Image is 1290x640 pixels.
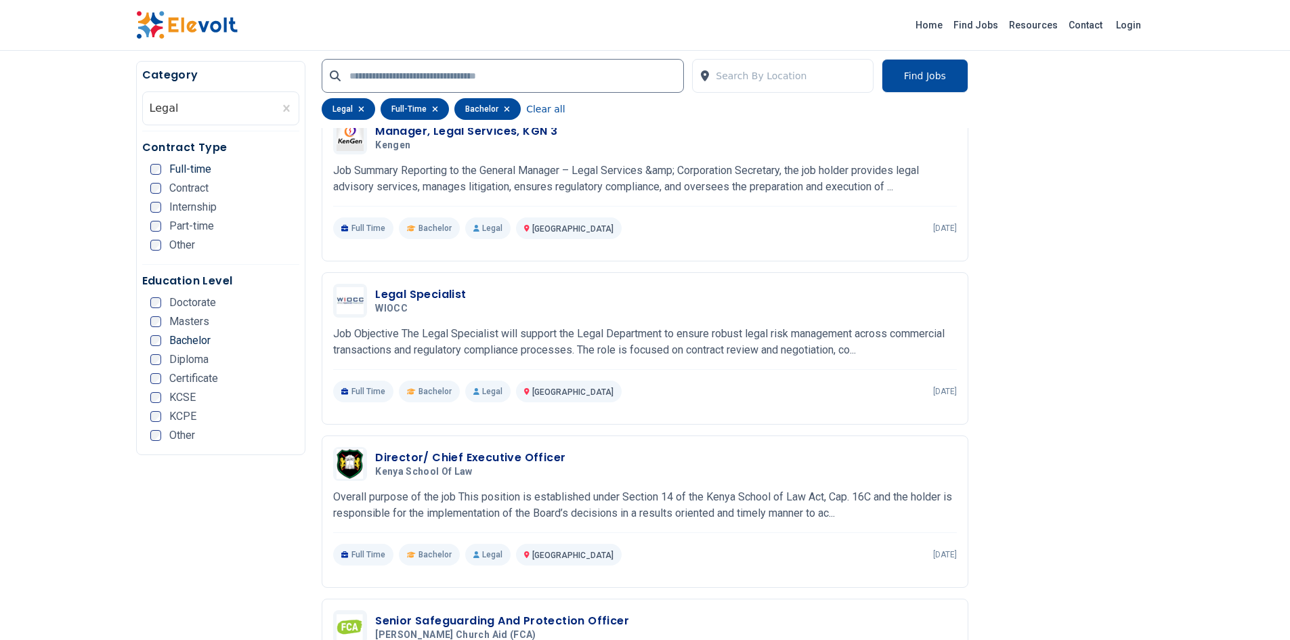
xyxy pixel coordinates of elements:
span: Contract [169,183,209,194]
p: Full Time [333,217,393,239]
img: Elevolt [136,11,238,39]
input: Contract [150,183,161,194]
button: Find Jobs [882,59,968,93]
h3: Senior Safeguarding And Protection Officer [375,613,629,629]
span: Diploma [169,354,209,365]
span: Kengen [375,140,410,152]
input: Diploma [150,354,161,365]
span: Bachelor [418,386,452,397]
input: Other [150,240,161,251]
input: Full-time [150,164,161,175]
img: Kengen [337,124,364,151]
span: [GEOGRAPHIC_DATA] [532,551,614,560]
p: Full Time [333,381,393,402]
span: Other [169,430,195,441]
p: Legal [465,381,511,402]
img: Finn Church Aid (FCA) [337,614,364,640]
input: KCPE [150,411,161,422]
span: Kenya School of Law [375,466,473,478]
p: Job Summary Reporting to the General Manager – Legal Services &amp; Corporation Secretary, the jo... [333,163,957,195]
input: Part-time [150,221,161,232]
iframe: Chat Widget [1222,575,1290,640]
p: Job Objective The Legal Specialist will support the Legal Department to ensure robust legal risk ... [333,326,957,358]
p: Legal [465,544,511,566]
span: [GEOGRAPHIC_DATA] [532,387,614,397]
span: Full-time [169,164,211,175]
div: full-time [381,98,449,120]
p: [DATE] [933,549,957,560]
span: KCPE [169,411,196,422]
h3: Manager, Legal Services, KGN 3 [375,123,557,140]
h3: Director/ Chief Executive Officer [375,450,565,466]
a: Find Jobs [948,14,1004,36]
span: Bachelor [169,335,211,346]
p: [DATE] [933,386,957,397]
span: Other [169,240,195,251]
p: Legal [465,217,511,239]
input: Certificate [150,373,161,384]
img: Kenya School of Law [337,449,364,478]
a: Kenya School of LawDirector/ Chief Executive OfficerKenya School of LawOverall purpose of the job... [333,447,957,566]
span: KCSE [169,392,196,403]
input: Other [150,430,161,441]
input: Masters [150,316,161,327]
input: Doctorate [150,297,161,308]
div: legal [322,98,375,120]
span: Doctorate [169,297,216,308]
h5: Contract Type [142,140,300,156]
button: Clear all [526,98,565,120]
span: WIOCC [375,303,408,315]
a: Home [910,14,948,36]
div: bachelor [454,98,521,120]
p: Overall purpose of the job This position is established under Section 14 of the Kenya School of L... [333,489,957,521]
p: [DATE] [933,223,957,234]
span: Bachelor [418,549,452,560]
h5: Category [142,67,300,83]
a: KengenManager, Legal Services, KGN 3KengenJob Summary Reporting to the General Manager – Legal Se... [333,121,957,239]
input: Bachelor [150,335,161,346]
span: Internship [169,202,217,213]
p: Full Time [333,544,393,566]
span: [GEOGRAPHIC_DATA] [532,224,614,234]
input: KCSE [150,392,161,403]
input: Internship [150,202,161,213]
span: Masters [169,316,209,327]
span: Bachelor [418,223,452,234]
span: Part-time [169,221,214,232]
span: Certificate [169,373,218,384]
img: WIOCC [337,287,364,314]
h5: Education Level [142,273,300,289]
h3: Legal Specialist [375,286,466,303]
a: WIOCCLegal SpecialistWIOCCJob Objective The Legal Specialist will support the Legal Department to... [333,284,957,402]
a: Login [1108,12,1149,39]
a: Resources [1004,14,1063,36]
a: Contact [1063,14,1108,36]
